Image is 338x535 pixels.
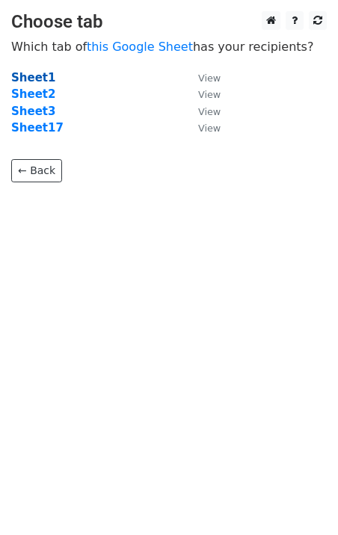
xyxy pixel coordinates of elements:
[183,121,221,134] a: View
[183,71,221,84] a: View
[198,72,221,84] small: View
[11,159,62,182] a: ← Back
[198,89,221,100] small: View
[198,106,221,117] small: View
[11,121,64,134] a: Sheet17
[11,39,327,55] p: Which tab of has your recipients?
[198,123,221,134] small: View
[183,87,221,101] a: View
[11,87,55,101] a: Sheet2
[183,105,221,118] a: View
[87,40,193,54] a: this Google Sheet
[11,71,55,84] a: Sheet1
[263,463,338,535] iframe: Chat Widget
[11,105,55,118] a: Sheet3
[11,11,327,33] h3: Choose tab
